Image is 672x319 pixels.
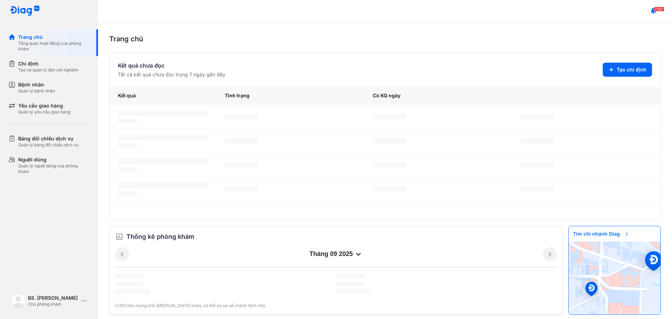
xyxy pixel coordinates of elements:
[617,66,646,73] span: Tạo chỉ định
[521,186,554,192] span: ‌
[126,232,194,242] span: Thống kê phòng khám
[115,289,150,294] span: ‌
[118,159,208,164] span: ‌
[225,114,258,119] span: ‌
[569,226,634,242] span: Tìm chi nhánh Diag
[10,6,40,16] img: logo
[521,162,554,168] span: ‌
[336,289,371,294] span: ‌
[18,88,55,94] div: Quản lý bệnh nhân
[364,86,512,105] div: Có KQ ngày
[129,250,543,258] div: tháng 09 2025
[225,162,258,168] span: ‌
[28,301,78,307] div: Chủ phòng khám
[28,294,78,301] div: BS. [PERSON_NAME]
[18,41,90,52] div: Tổng quan hoạt động của phòng khám
[216,86,364,105] div: Tình trạng
[115,282,143,286] span: ‌
[110,86,216,105] div: Kết quả
[11,294,25,308] img: logo
[18,67,78,73] div: Tạo và quản lý đơn xét nghiệm
[225,138,258,144] span: ‌
[118,167,138,171] span: ‌
[603,63,652,77] button: Tạo chỉ định
[18,142,78,148] div: Quản lý bảng đối chiếu dịch vụ
[115,303,557,309] div: (*)Dữ liệu mang tính [MEDICAL_DATA] khảo, có thể có sai số chênh lệch nhỏ.
[654,7,664,12] span: 7267
[115,233,124,241] img: order.5a6da16c.svg
[521,138,554,144] span: ‌
[336,273,364,279] span: ‌
[373,138,406,144] span: ‌
[118,110,208,116] span: ‌
[118,119,138,123] span: ‌
[18,34,90,41] div: Trang chủ
[18,109,70,115] div: Quản lý yêu cầu giao hàng
[18,102,70,109] div: Yêu cầu giao hàng
[115,273,143,279] span: ‌
[18,81,55,88] div: Bệnh nhân
[18,156,90,163] div: Người dùng
[118,143,138,147] span: ‌
[521,114,554,119] span: ‌
[373,162,406,168] span: ‌
[118,71,225,78] div: Tất cả kết quả chưa đọc trong 7 ngày gần đây
[225,186,258,192] span: ‌
[18,135,78,142] div: Bảng đối chiếu dịch vụ
[118,61,225,70] div: Kết quả chưa đọc
[118,191,138,195] span: ‌
[373,186,406,192] span: ‌
[109,34,661,44] div: Trang chủ
[18,163,90,174] div: Quản lý người dùng của phòng khám
[18,60,78,67] div: Chỉ định
[336,282,364,286] span: ‌
[118,183,208,188] span: ‌
[118,134,208,140] span: ‌
[373,114,406,119] span: ‌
